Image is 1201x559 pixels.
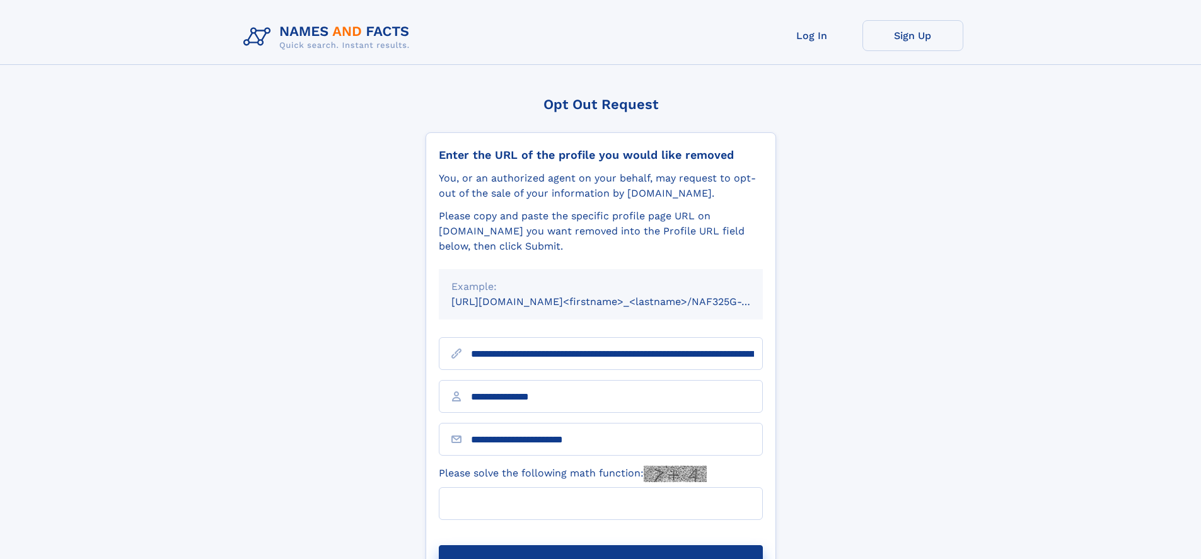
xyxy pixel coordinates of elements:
div: Enter the URL of the profile you would like removed [439,148,763,162]
a: Sign Up [862,20,963,51]
div: Please copy and paste the specific profile page URL on [DOMAIN_NAME] you want removed into the Pr... [439,209,763,254]
img: Logo Names and Facts [238,20,420,54]
div: You, or an authorized agent on your behalf, may request to opt-out of the sale of your informatio... [439,171,763,201]
div: Opt Out Request [426,96,776,112]
div: Example: [451,279,750,294]
small: [URL][DOMAIN_NAME]<firstname>_<lastname>/NAF325G-xxxxxxxx [451,296,787,308]
label: Please solve the following math function: [439,466,707,482]
a: Log In [762,20,862,51]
